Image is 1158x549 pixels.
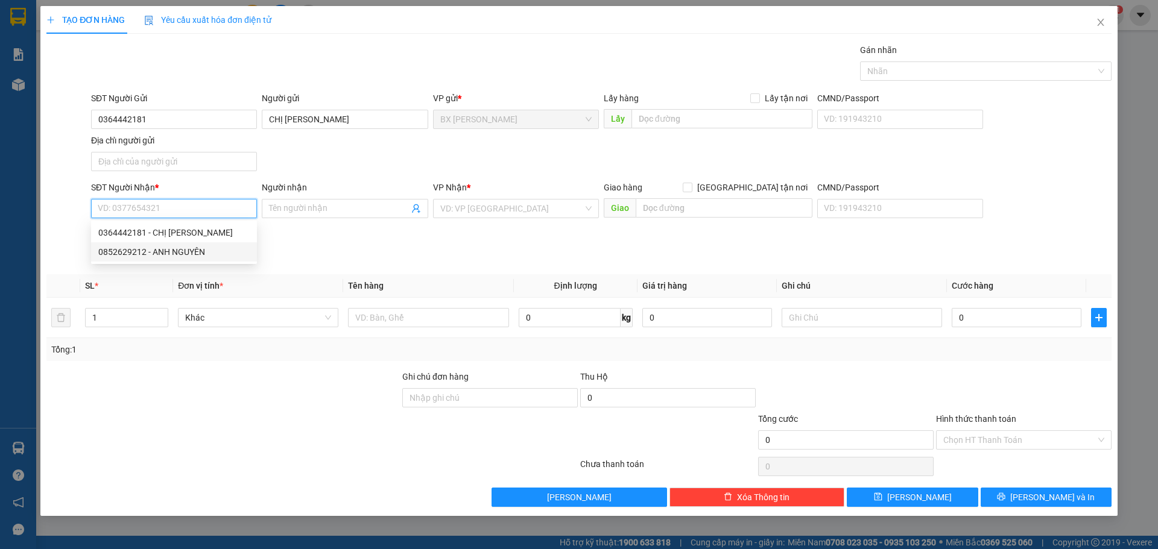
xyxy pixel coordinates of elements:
[874,492,882,502] span: save
[1010,491,1095,504] span: [PERSON_NAME] và In
[262,181,428,194] div: Người nhận
[737,491,789,504] span: Xóa Thông tin
[777,274,947,298] th: Ghi chú
[1091,308,1107,327] button: plus
[440,110,592,128] span: BX Cao Lãnh
[860,45,897,55] label: Gán nhãn
[580,372,608,381] span: Thu Hộ
[554,281,597,290] span: Định lượng
[46,16,55,24] span: plus
[604,93,639,103] span: Lấy hàng
[724,492,732,502] span: delete
[760,92,812,105] span: Lấy tận nơi
[887,491,952,504] span: [PERSON_NAME]
[91,92,257,105] div: SĐT Người Gửi
[91,223,257,242] div: 0364442181 - CHỊ CHI
[492,488,667,507] button: [PERSON_NAME]
[642,281,687,290] span: Giá trị hàng
[936,414,1016,424] label: Hình thức thanh toán
[144,15,271,25] span: Yêu cầu xuất hóa đơn điện tử
[997,492,1005,502] span: printer
[692,181,812,194] span: [GEOGRAPHIC_DATA] tận nơi
[981,488,1112,507] button: printer[PERSON_NAME] và In
[91,242,257,262] div: 0852629212 - ANH NGUYÊN
[144,16,154,25] img: icon
[669,488,845,507] button: deleteXóa Thông tin
[46,15,125,25] span: TẠO ĐƠN HÀNG
[178,281,223,290] span: Đơn vị tính
[604,183,642,192] span: Giao hàng
[348,308,508,327] input: VD: Bàn, Ghế
[636,198,812,218] input: Dọc đường
[547,491,612,504] span: [PERSON_NAME]
[604,198,636,218] span: Giao
[85,281,95,290] span: SL
[115,63,133,75] span: DĐ:
[579,457,757,478] div: Chưa thanh toán
[115,10,290,25] div: [GEOGRAPHIC_DATA]
[758,414,798,424] span: Tổng cước
[51,308,71,327] button: delete
[402,388,578,407] input: Ghi chú đơn hàng
[98,226,250,239] div: 0364442181 - CHỊ [PERSON_NAME]
[621,308,633,327] span: kg
[115,25,290,39] div: [PERSON_NAME]
[1084,6,1118,40] button: Close
[402,372,469,381] label: Ghi chú đơn hàng
[1092,313,1106,322] span: plus
[952,281,993,290] span: Cước hàng
[185,309,331,327] span: Khác
[91,134,257,147] div: Địa chỉ người gửi
[10,10,107,39] div: BX [PERSON_NAME]
[411,204,421,213] span: user-add
[98,245,250,259] div: 0852629212 - ANH NGUYÊN
[10,39,107,54] div: [PERSON_NAME]
[91,152,257,171] input: Địa chỉ của người gửi
[604,109,631,128] span: Lấy
[51,343,447,356] div: Tổng: 1
[433,183,467,192] span: VP Nhận
[91,181,257,194] div: SĐT Người Nhận
[817,181,983,194] div: CMND/Passport
[348,281,384,290] span: Tên hàng
[817,92,983,105] div: CMND/Passport
[433,92,599,105] div: VP gửi
[631,109,812,128] input: Dọc đường
[262,92,428,105] div: Người gửi
[10,54,107,71] div: 0866510777
[847,488,978,507] button: save[PERSON_NAME]
[115,39,290,56] div: 0866510777
[10,11,29,24] span: Gửi:
[782,308,942,327] input: Ghi Chú
[1096,17,1106,27] span: close
[642,308,772,327] input: 0
[115,11,144,24] span: Nhận:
